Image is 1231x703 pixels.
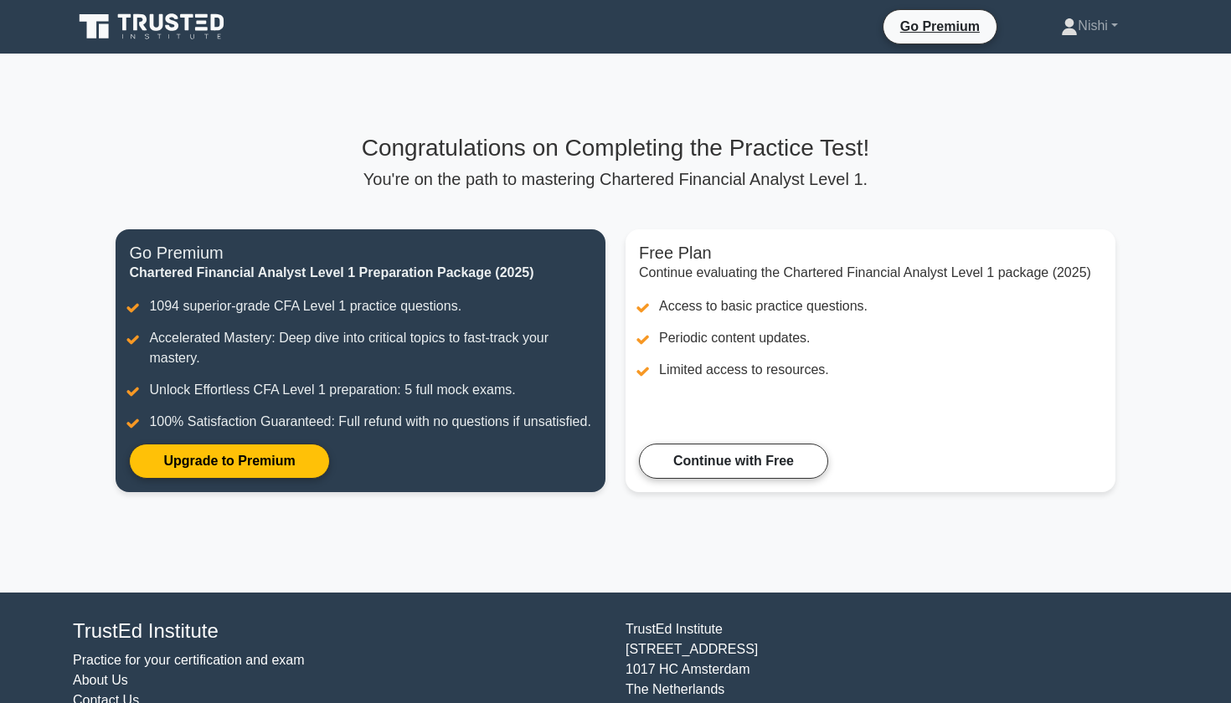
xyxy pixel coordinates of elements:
h3: Congratulations on Completing the Practice Test! [116,134,1115,162]
a: Nishi [1021,9,1158,43]
a: Go Premium [890,16,990,37]
a: Practice for your certification and exam [73,653,305,667]
a: Continue with Free [639,444,828,479]
a: Upgrade to Premium [129,444,329,479]
h4: TrustEd Institute [73,619,605,644]
a: About Us [73,673,128,687]
p: You're on the path to mastering Chartered Financial Analyst Level 1. [116,169,1115,189]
